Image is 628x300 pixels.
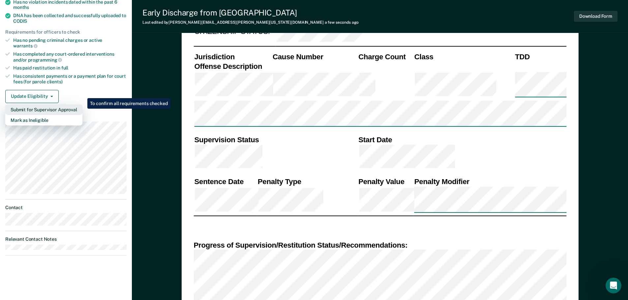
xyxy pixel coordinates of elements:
span: months [13,5,29,10]
div: Has completed any court-ordered interventions and/or [13,51,127,63]
div: Has no pending criminal charges or active [13,38,127,49]
span: a few seconds ago [325,20,359,25]
button: Mark as Ineligible [5,115,82,125]
div: Last edited by [PERSON_NAME][EMAIL_ADDRESS][PERSON_NAME][US_STATE][DOMAIN_NAME] [142,20,359,25]
div: Has consistent payments or a payment plan for court fees (for parole [13,73,127,85]
div: Requirements for officers to check [5,29,127,35]
th: Class [413,52,514,62]
dt: Contact [5,205,127,210]
div: Early Discharge from [GEOGRAPHIC_DATA] [142,8,359,17]
button: Download Form [574,11,617,22]
th: Cause Number [272,52,357,62]
iframe: Intercom live chat [606,278,621,293]
th: Start Date [358,135,566,145]
span: clients) [47,79,63,84]
th: Penalty Type [257,177,357,186]
th: Charge Count [358,52,414,62]
button: Submit for Supervisor Approval [5,104,82,115]
th: Offense Description [194,62,272,71]
div: Has paid restitution in [13,65,127,71]
th: Supervision Status [194,135,358,145]
th: Penalty Value [358,177,414,186]
th: TDD [514,52,566,62]
th: Jurisdiction [194,52,272,62]
div: DNA has been collected and successfully uploaded to [13,13,127,24]
span: CODIS [13,18,27,24]
th: Penalty Modifier [413,177,566,186]
span: warrants [13,43,38,48]
div: Progress of Supervision/Restitution Status/Recommendations: [194,240,566,250]
span: programming [28,57,62,63]
th: Sentence Date [194,177,257,186]
button: Update Eligibility [5,90,59,103]
span: full [61,65,68,70]
dt: Relevant Contact Notes [5,236,127,242]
